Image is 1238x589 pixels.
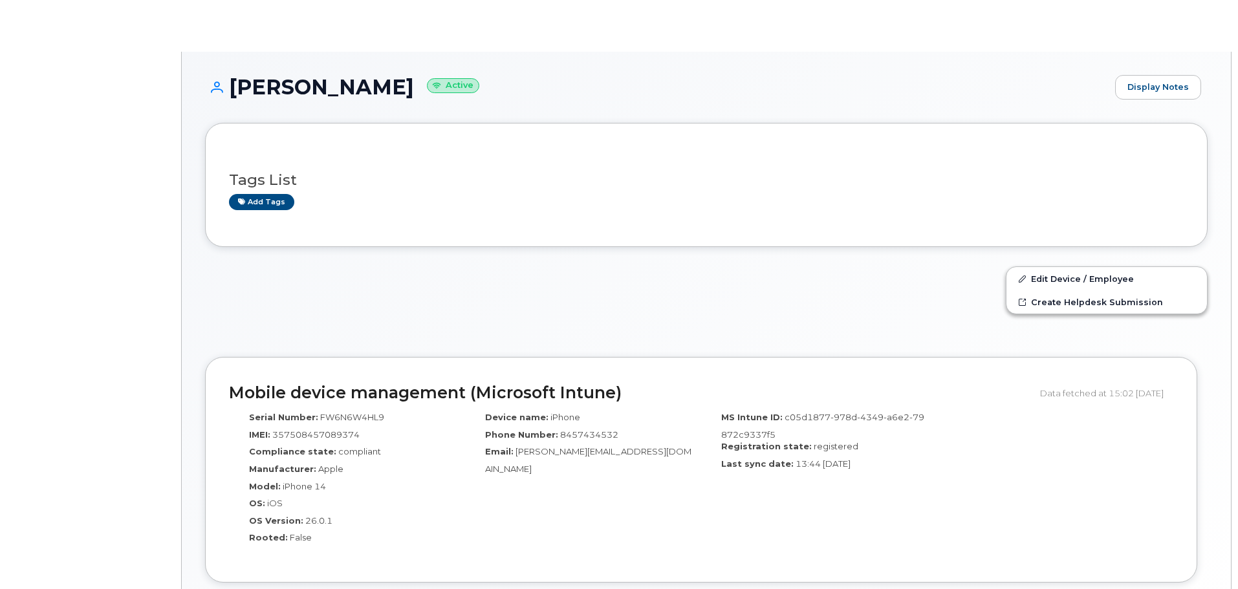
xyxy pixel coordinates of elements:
span: [PERSON_NAME][EMAIL_ADDRESS][DOMAIN_NAME] [485,446,691,474]
a: Add tags [229,194,294,210]
label: Compliance state: [249,445,336,458]
span: iOS [267,498,283,508]
label: OS Version: [249,515,303,527]
span: False [290,532,312,542]
span: 26.0.1 [305,515,332,526]
small: Active [427,78,479,93]
label: Device name: [485,411,548,423]
span: Apple [318,464,343,474]
label: OS: [249,497,265,509]
label: Model: [249,480,281,493]
div: Data fetched at 15:02 [DATE] [1040,381,1173,405]
span: 357508457089374 [272,429,360,440]
a: Edit Device / Employee [1006,267,1207,290]
a: Create Helpdesk Submission [1006,290,1207,314]
span: iPhone 14 [283,481,326,491]
span: FW6N6W4HL9 [320,412,384,422]
span: registered [814,441,858,451]
span: c05d1877-978d-4349-a6e2-79872c9337f5 [721,412,924,440]
label: Serial Number: [249,411,318,423]
span: 8457434532 [560,429,618,440]
label: IMEI: [249,429,270,441]
span: compliant [338,446,381,456]
a: Display Notes [1115,75,1201,100]
h3: Tags List [229,172,1184,188]
label: Manufacturer: [249,463,316,475]
label: Email: [485,445,514,458]
label: Last sync date: [721,458,794,470]
span: 13:44 [DATE] [796,458,851,469]
label: Phone Number: [485,429,558,441]
span: iPhone [550,412,580,422]
label: MS Intune ID: [721,411,783,423]
label: Registration state: [721,440,812,453]
h1: [PERSON_NAME] [205,76,1109,98]
label: Rooted: [249,531,288,544]
h2: Mobile device management (Microsoft Intune) [229,384,1030,402]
